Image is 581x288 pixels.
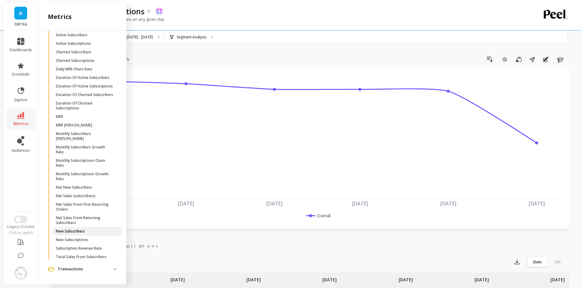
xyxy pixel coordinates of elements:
p: [DATE] [246,273,261,283]
span: Subscriptions [110,243,158,249]
p: DIRTEA [10,22,32,27]
p: Daily MRR Churn Rate [56,67,92,72]
h2: metrics [48,12,72,21]
span: D [19,10,23,17]
p: Net Sales (subscribers) [56,194,95,198]
span: dashboards [10,48,32,52]
span: metrics [13,121,28,126]
div: Fill [547,257,568,267]
p: [DATE] [475,273,489,283]
span: explore [14,98,27,102]
p: Duration Of Active Subscribers [56,75,109,80]
img: down caret icon [113,268,117,270]
p: Duration Of Active Subscriptions [56,84,113,89]
p: Churned Subscribers [56,50,91,55]
span: audiences [12,148,30,153]
p: [DATE] [399,273,413,283]
p: Subscription Revenue Rate [56,246,102,251]
div: Click to switch [4,230,38,235]
p: MRR [56,114,63,119]
div: Dots [527,257,547,267]
nav: Tabs [51,238,569,252]
p: [DATE] [551,273,565,283]
img: navigation item icon [48,267,54,272]
p: Monthly Subscribers Growth Rate [56,145,114,155]
p: New Subscribers [56,229,85,234]
p: Active Subscribers [56,33,88,37]
p: Net Sales From Returning Subscribers [56,215,114,225]
p: Total Sales From Subscribers [56,254,106,259]
span: essentials [12,72,30,77]
p: [DATE] [322,273,337,283]
p: Duration Of Churned Subscriptions [56,101,114,111]
p: MRR [PERSON_NAME] [56,123,92,128]
p: Net Sales From First Recurring Orders [56,202,114,212]
p: Churned Subscriptions [56,58,95,63]
p: Active Subscriptions [56,41,91,46]
p: New Subscriptions [56,237,88,242]
p: Monthly Subscriptions Growth Rate [56,172,114,181]
img: profile picture [15,267,27,279]
p: [DATE] [170,273,185,283]
button: Switch to New UI [14,216,27,223]
p: Segment Analysis [177,35,206,40]
p: Transactions [58,266,113,272]
img: api.skio.svg [156,9,162,14]
p: Monthly Subscribers [PERSON_NAME] [56,131,114,141]
p: Monthly Subscriptions Churn Rate [56,158,114,168]
p: Duration Of Churned Subscribers [56,92,113,97]
div: Legacy UI Active [4,224,38,229]
p: Net New Subscribers [56,185,92,190]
